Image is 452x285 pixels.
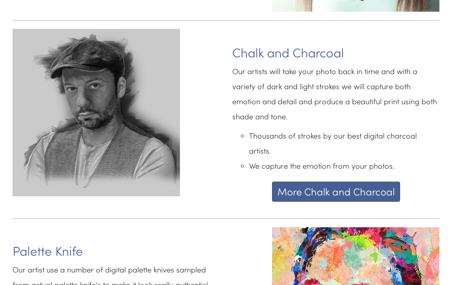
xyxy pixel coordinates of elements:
p: Our artists will take your photo back in time and with a variety of dark and light strokes we wil... [232,64,439,124]
h3: Chalk and Charcoal [232,46,439,60]
img: charcoal-man.png [13,29,180,197]
button: More Chalk and Charcoal [272,182,400,202]
li: Thousands of strokes by our best digital charcoal artists. [249,128,439,159]
h3: Palette Knife [13,244,220,258]
a: More Chalk and Charcoal [232,182,439,202]
li: We capture the emotion from your photos. [249,159,439,174]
